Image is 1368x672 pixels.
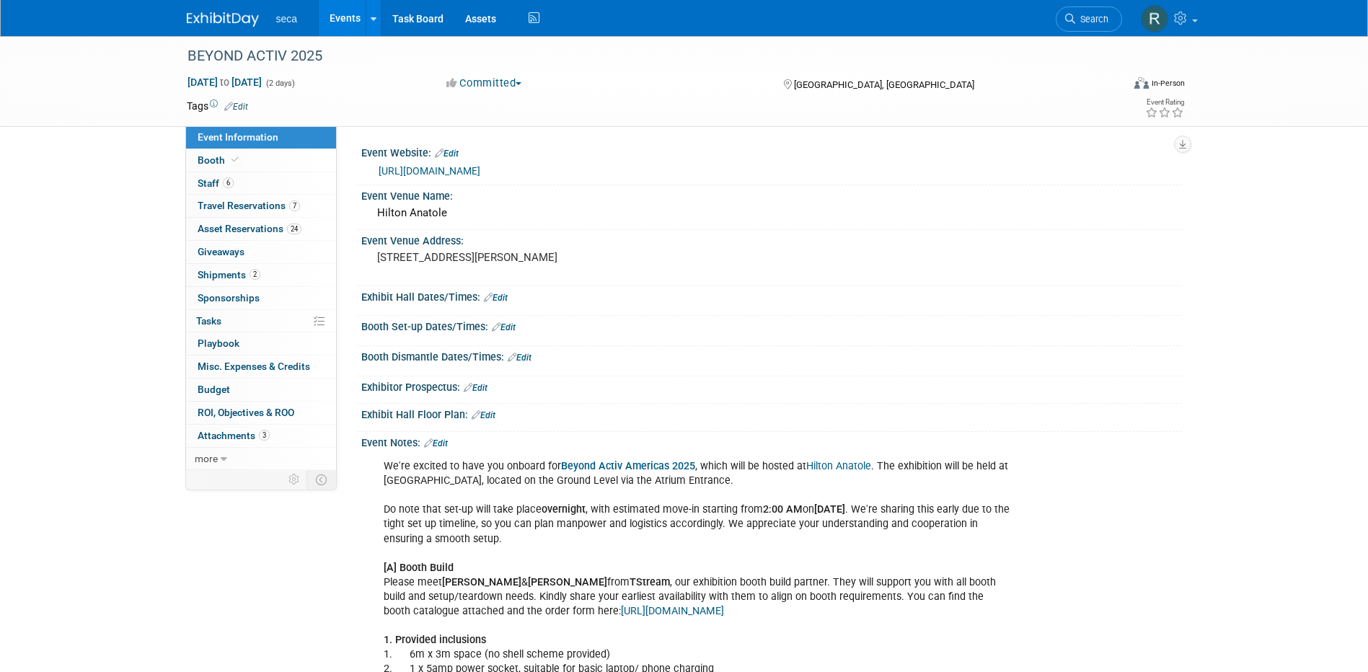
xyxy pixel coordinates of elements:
[186,126,336,149] a: Event Information
[187,12,259,27] img: ExhibitDay
[198,200,300,211] span: Travel Reservations
[306,470,336,489] td: Toggle Event Tabs
[1151,78,1185,89] div: In-Person
[198,407,294,418] span: ROI, Objectives & ROO
[621,605,724,617] a: [URL][DOMAIN_NAME]
[372,202,1171,224] div: Hilton Anatole
[289,200,300,211] span: 7
[186,332,336,355] a: Playbook
[528,576,607,588] b: [PERSON_NAME]
[282,470,307,489] td: Personalize Event Tab Strip
[195,453,218,464] span: more
[223,177,234,188] span: 6
[196,315,221,327] span: Tasks
[186,355,336,378] a: Misc. Expenses & Credits
[1145,99,1184,106] div: Event Rating
[361,142,1182,161] div: Event Website:
[472,410,495,420] a: Edit
[424,438,448,448] a: Edit
[1037,75,1186,97] div: Event Format
[630,576,670,588] b: TStream
[187,76,262,89] span: [DATE] [DATE]
[186,448,336,470] a: more
[187,99,248,113] td: Tags
[186,218,336,240] a: Asset Reservations24
[198,177,234,189] span: Staff
[186,379,336,401] a: Budget
[763,503,803,516] b: 2:00 AM
[542,503,586,516] b: overnight
[384,562,454,574] b: [A] Booth Build
[198,384,230,395] span: Budget
[198,131,278,143] span: Event Information
[361,230,1182,248] div: Event Venue Address:
[361,286,1182,305] div: Exhibit Hall Dates/Times:
[198,430,270,441] span: Attachments
[814,503,845,516] b: [DATE]
[186,402,336,424] a: ROI, Objectives & ROO
[361,376,1182,395] div: Exhibitor Prospectus:
[806,460,871,472] a: Hilton Anatole
[561,460,695,472] a: Beyond Activ Americas 2025
[198,269,260,280] span: Shipments
[361,185,1182,203] div: Event Venue Name:
[377,251,687,264] pre: [STREET_ADDRESS][PERSON_NAME]
[287,224,301,234] span: 24
[1075,14,1108,25] span: Search
[259,430,270,441] span: 3
[198,337,239,349] span: Playbook
[794,79,974,90] span: [GEOGRAPHIC_DATA], [GEOGRAPHIC_DATA]
[361,316,1182,335] div: Booth Set-up Dates/Times:
[186,195,336,217] a: Travel Reservations7
[442,576,521,588] b: [PERSON_NAME]
[441,76,527,91] button: Committed
[198,292,260,304] span: Sponsorships
[361,432,1182,451] div: Event Notes:
[492,322,516,332] a: Edit
[186,149,336,172] a: Booth
[186,287,336,309] a: Sponsorships
[384,634,486,646] b: 1. Provided inclusions
[265,79,295,88] span: (2 days)
[250,269,260,280] span: 2
[379,165,480,177] a: [URL][DOMAIN_NAME]
[198,154,242,166] span: Booth
[361,404,1182,423] div: Exhibit Hall Floor Plan:
[276,13,298,25] span: seca
[198,246,244,257] span: Giveaways
[186,264,336,286] a: Shipments2
[182,43,1100,69] div: BEYOND ACTIV 2025
[484,293,508,303] a: Edit
[186,425,336,447] a: Attachments3
[186,172,336,195] a: Staff6
[435,149,459,159] a: Edit
[1056,6,1122,32] a: Search
[186,310,336,332] a: Tasks
[1141,5,1168,32] img: Rachel Jordan
[224,102,248,112] a: Edit
[508,353,531,363] a: Edit
[198,223,301,234] span: Asset Reservations
[1134,77,1149,89] img: Format-Inperson.png
[186,241,336,263] a: Giveaways
[464,383,487,393] a: Edit
[218,76,231,88] span: to
[361,346,1182,365] div: Booth Dismantle Dates/Times:
[198,361,310,372] span: Misc. Expenses & Credits
[231,156,239,164] i: Booth reservation complete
